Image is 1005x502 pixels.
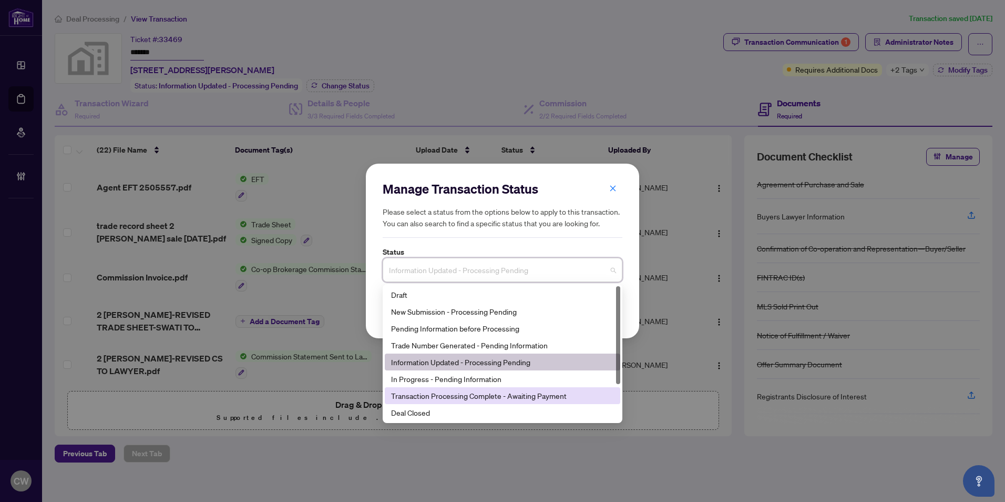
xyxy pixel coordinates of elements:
button: Open asap [963,465,994,497]
div: Pending Information before Processing [391,323,614,334]
div: Trade Number Generated - Pending Information [391,339,614,351]
h5: Please select a status from the options below to apply to this transaction. You can also search t... [383,206,622,229]
div: Information Updated - Processing Pending [385,354,620,370]
div: In Progress - Pending Information [385,370,620,387]
div: Deal Closed [391,407,614,418]
div: Trade Number Generated - Pending Information [385,337,620,354]
label: Status [383,246,622,258]
div: New Submission - Processing Pending [391,306,614,317]
div: Draft [391,289,614,300]
div: Transaction Processing Complete - Awaiting Payment [391,390,614,401]
div: New Submission - Processing Pending [385,303,620,320]
span: Information Updated - Processing Pending [389,260,616,280]
div: Deal Closed [385,404,620,421]
div: In Progress - Pending Information [391,373,614,385]
div: Information Updated - Processing Pending [391,356,614,368]
div: Transaction Processing Complete - Awaiting Payment [385,387,620,404]
div: Draft [385,286,620,303]
span: close [609,185,617,192]
h2: Manage Transaction Status [383,180,622,197]
div: Pending Information before Processing [385,320,620,337]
